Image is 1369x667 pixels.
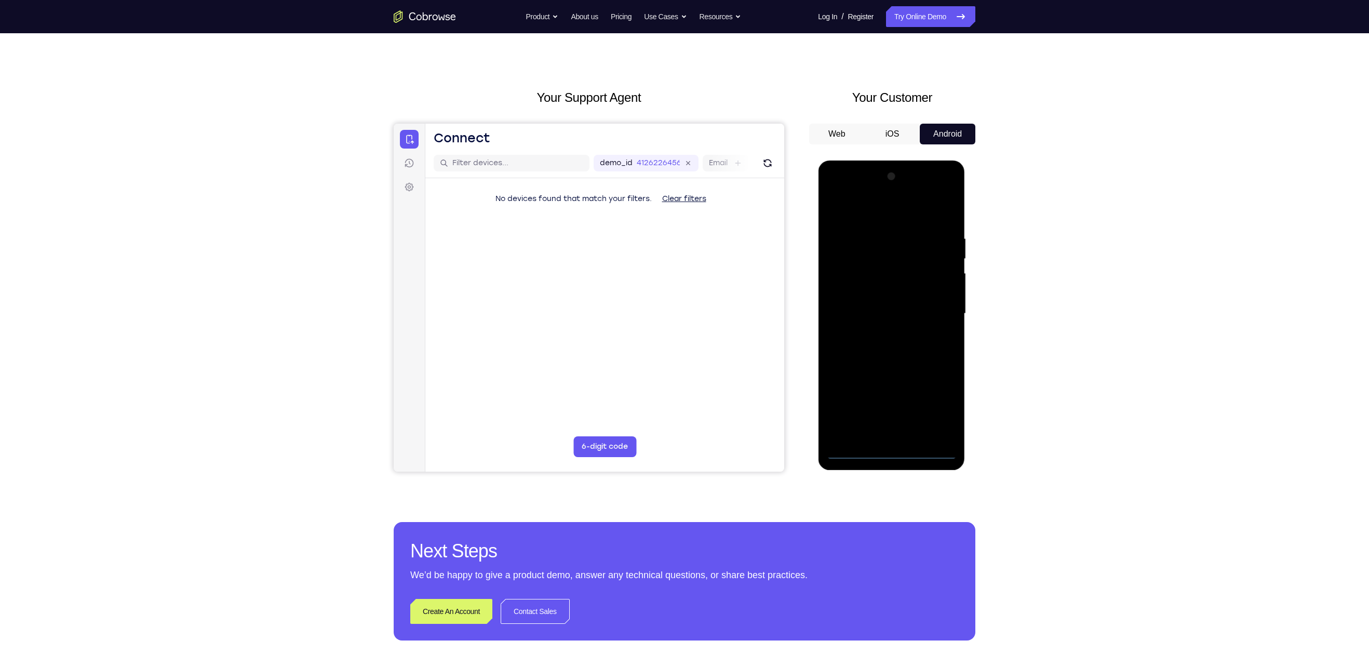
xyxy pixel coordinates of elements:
button: Product [526,6,559,27]
h2: Your Customer [809,88,975,107]
iframe: Agent [394,124,784,472]
p: We’d be happy to give a product demo, answer any technical questions, or share best practices. [410,568,959,582]
a: Log In [818,6,837,27]
button: iOS [865,124,920,144]
button: Use Cases [644,6,687,27]
button: Web [809,124,865,144]
h2: Next Steps [410,539,959,564]
a: Create An Account [410,599,492,624]
button: Resources [700,6,742,27]
h2: Your Support Agent [394,88,784,107]
button: Android [920,124,975,144]
a: Pricing [611,6,632,27]
a: Go to the home page [394,10,456,23]
a: Try Online Demo [886,6,975,27]
span: / [841,10,843,23]
a: Contact Sales [501,599,570,624]
a: About us [571,6,598,27]
a: Register [848,6,874,27]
